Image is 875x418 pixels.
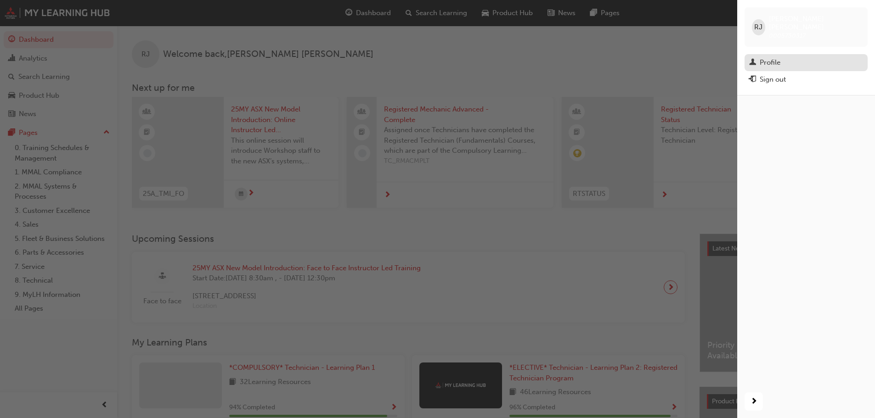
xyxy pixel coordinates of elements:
[754,22,762,33] span: RJ
[769,15,860,31] span: [PERSON_NAME] [PERSON_NAME]
[769,32,806,39] span: 0005730317
[751,396,757,407] span: next-icon
[760,57,780,68] div: Profile
[749,59,756,67] span: man-icon
[745,71,868,88] button: Sign out
[760,74,786,85] div: Sign out
[749,76,756,84] span: exit-icon
[745,54,868,71] a: Profile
